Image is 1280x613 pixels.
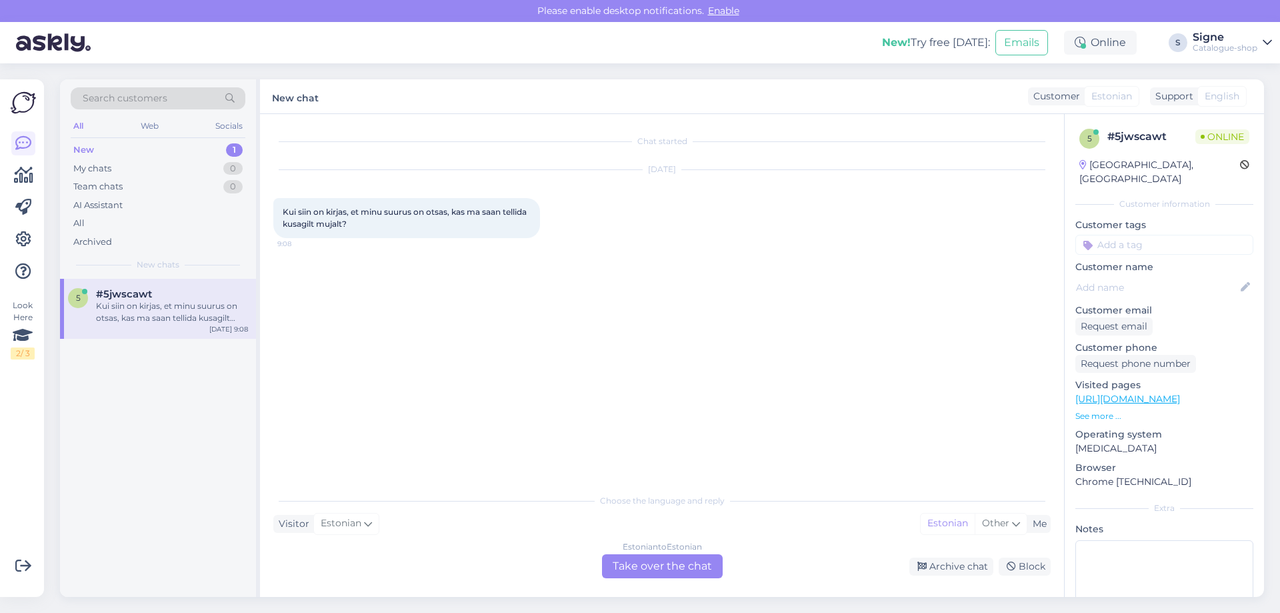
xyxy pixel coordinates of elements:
p: [MEDICAL_DATA] [1075,442,1253,456]
div: Archived [73,235,112,249]
div: Request email [1075,318,1153,336]
img: Askly Logo [11,90,36,115]
div: Socials [213,117,245,135]
span: Online [1195,129,1249,144]
p: Chrome [TECHNICAL_ID] [1075,475,1253,489]
a: SigneCatalogue-shop [1193,32,1272,53]
p: Customer email [1075,303,1253,318]
p: Notes [1075,522,1253,536]
div: Look Here [11,299,35,360]
span: New chats [137,259,179,271]
div: Archive chat [909,558,993,576]
span: Kui siin on kirjas, et minu suurus on otsas, kas ma saan tellida kusagilt mujalt? [283,207,529,229]
div: Try free [DATE]: [882,35,990,51]
div: Kui siin on kirjas, et minu suurus on otsas, kas ma saan tellida kusagilt mujalt? [96,300,248,324]
div: New [73,143,94,157]
div: # 5jwscawt [1107,129,1195,145]
div: Request phone number [1075,355,1196,373]
div: 0 [223,180,243,193]
p: Customer phone [1075,341,1253,355]
div: Estonian to Estonian [623,541,702,553]
div: Extra [1075,502,1253,514]
button: Emails [995,30,1048,55]
div: Online [1064,31,1137,55]
div: Customer [1028,89,1080,103]
div: Catalogue-shop [1193,43,1257,53]
span: 5 [76,293,81,303]
div: AI Assistant [73,199,123,212]
label: New chat [272,87,319,105]
div: S [1169,33,1187,52]
div: 0 [223,162,243,175]
span: 9:08 [277,239,327,249]
div: Choose the language and reply [273,495,1051,507]
span: Search customers [83,91,167,105]
div: Support [1150,89,1193,103]
div: Chat started [273,135,1051,147]
span: Estonian [321,516,361,531]
span: 5 [1087,133,1092,143]
p: Customer name [1075,260,1253,274]
span: Other [982,517,1009,529]
p: See more ... [1075,410,1253,422]
span: Estonian [1091,89,1132,103]
div: All [71,117,86,135]
a: [URL][DOMAIN_NAME] [1075,393,1180,405]
div: Web [138,117,161,135]
div: Signe [1193,32,1257,43]
p: Browser [1075,461,1253,475]
div: Visitor [273,517,309,531]
b: New! [882,36,911,49]
div: [GEOGRAPHIC_DATA], [GEOGRAPHIC_DATA] [1079,158,1240,186]
p: Visited pages [1075,378,1253,392]
div: 1 [226,143,243,157]
span: #5jwscawt [96,288,152,300]
input: Add name [1076,280,1238,295]
div: Me [1027,517,1047,531]
div: Take over the chat [602,554,723,578]
p: Operating system [1075,428,1253,442]
span: Enable [704,5,743,17]
div: [DATE] [273,163,1051,175]
div: Estonian [921,514,975,534]
p: Customer tags [1075,218,1253,232]
div: 2 / 3 [11,348,35,360]
div: [DATE] 9:08 [209,324,248,334]
span: English [1205,89,1239,103]
input: Add a tag [1075,235,1253,255]
div: Customer information [1075,198,1253,210]
div: All [73,217,85,230]
div: My chats [73,162,111,175]
div: Team chats [73,180,123,193]
div: Block [999,558,1051,576]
